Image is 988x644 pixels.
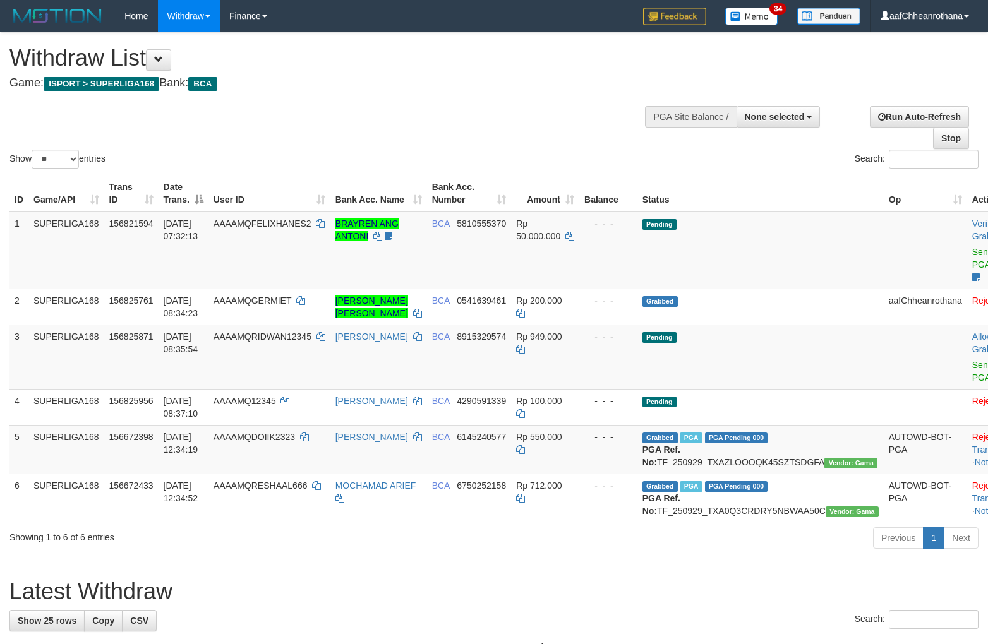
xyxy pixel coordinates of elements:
[159,176,208,212] th: Date Trans.: activate to sort column descending
[214,331,311,342] span: AAAAMQRIDWAN12345
[642,219,677,230] span: Pending
[637,474,884,522] td: TF_250929_TXA0Q3CRDRY5NBWAA50C
[188,77,217,91] span: BCA
[214,432,295,442] span: AAAAMQDOIIK2323
[164,295,198,318] span: [DATE] 08:34:23
[642,397,677,407] span: Pending
[109,432,154,442] span: 156672398
[884,289,967,325] td: aafChheanrothana
[9,579,979,604] h1: Latest Withdraw
[584,395,632,407] div: - - -
[457,218,506,229] span: Copy 5810555370 to clipboard
[164,218,198,241] span: [DATE] 07:32:13
[432,480,450,491] span: BCA
[884,176,967,212] th: Op: activate to sort column ascending
[889,150,979,169] input: Search:
[109,218,154,229] span: 156821594
[9,150,105,169] label: Show entries
[824,458,877,468] span: Vendor URL: https://trx31.1velocity.biz
[9,6,105,25] img: MOTION_logo.png
[584,479,632,492] div: - - -
[335,396,408,406] a: [PERSON_NAME]
[457,432,506,442] span: Copy 6145240577 to clipboard
[705,432,768,443] span: PGA Pending
[645,106,736,128] div: PGA Site Balance /
[725,8,778,25] img: Button%20Memo.svg
[208,176,330,212] th: User ID: activate to sort column ascending
[642,332,677,343] span: Pending
[797,8,860,25] img: panduan.png
[680,481,702,492] span: Marked by aafsoycanthlai
[109,295,154,306] span: 156825761
[855,610,979,629] label: Search:
[335,331,408,342] a: [PERSON_NAME]
[84,610,123,631] a: Copy
[28,474,104,522] td: SUPERLIGA168
[769,3,786,15] span: 34
[680,432,702,443] span: Marked by aafsoycanthlai
[109,480,154,491] span: 156672433
[164,432,198,455] span: [DATE] 12:34:19
[164,396,198,419] span: [DATE] 08:37:10
[28,176,104,212] th: Game/API: activate to sort column ascending
[9,289,28,325] td: 2
[643,8,706,25] img: Feedback.jpg
[745,112,805,122] span: None selected
[511,176,579,212] th: Amount: activate to sort column ascending
[9,526,402,544] div: Showing 1 to 6 of 6 entries
[584,431,632,443] div: - - -
[884,474,967,522] td: AUTOWD-BOT-PGA
[584,294,632,307] div: - - -
[642,296,678,307] span: Grabbed
[9,425,28,474] td: 5
[873,527,924,549] a: Previous
[9,176,28,212] th: ID
[579,176,637,212] th: Balance
[516,218,560,241] span: Rp 50.000.000
[884,425,967,474] td: AUTOWD-BOT-PGA
[130,616,148,626] span: CSV
[432,331,450,342] span: BCA
[457,480,506,491] span: Copy 6750252158 to clipboard
[642,432,678,443] span: Grabbed
[642,481,678,492] span: Grabbed
[923,527,944,549] a: 1
[516,480,562,491] span: Rp 712.000
[214,218,311,229] span: AAAAMQFELIXHANES2
[109,331,154,342] span: 156825871
[457,396,506,406] span: Copy 4290591339 to clipboard
[432,295,450,306] span: BCA
[516,295,562,306] span: Rp 200.000
[32,150,79,169] select: Showentries
[9,325,28,389] td: 3
[335,432,408,442] a: [PERSON_NAME]
[516,396,562,406] span: Rp 100.000
[944,527,979,549] a: Next
[214,295,291,306] span: AAAAMQGERMIET
[9,610,85,631] a: Show 25 rows
[427,176,512,212] th: Bank Acc. Number: activate to sort column ascending
[214,480,308,491] span: AAAAMQRESHAAL666
[28,389,104,425] td: SUPERLIGA168
[457,331,506,342] span: Copy 8915329574 to clipboard
[457,295,506,306] span: Copy 0541639461 to clipboard
[432,432,450,442] span: BCA
[28,212,104,289] td: SUPERLIGA168
[44,77,159,91] span: ISPORT > SUPERLIGA168
[9,212,28,289] td: 1
[335,218,399,241] a: BRAYREN ANG ANTONI
[104,176,159,212] th: Trans ID: activate to sort column ascending
[335,295,408,318] a: [PERSON_NAME] [PERSON_NAME]
[122,610,157,631] a: CSV
[9,474,28,522] td: 6
[642,444,680,467] b: PGA Ref. No:
[28,289,104,325] td: SUPERLIGA168
[637,176,884,212] th: Status
[214,396,276,406] span: AAAAMQ12345
[28,425,104,474] td: SUPERLIGA168
[330,176,427,212] th: Bank Acc. Name: activate to sort column ascending
[516,432,562,442] span: Rp 550.000
[855,150,979,169] label: Search:
[637,425,884,474] td: TF_250929_TXAZLOOOQK45SZTSDGFA
[516,331,562,342] span: Rp 949.000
